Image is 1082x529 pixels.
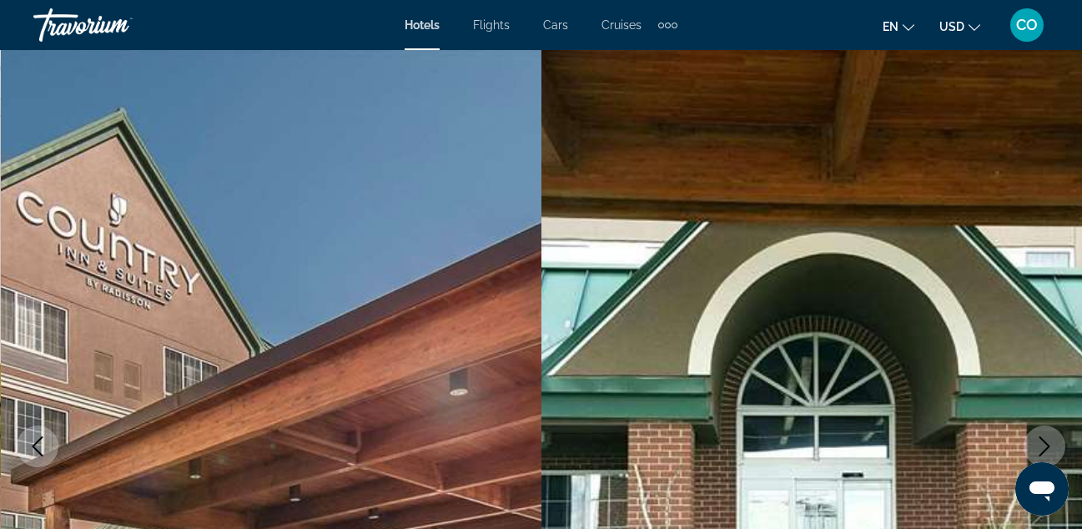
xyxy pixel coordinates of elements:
[33,3,200,47] a: Travorium
[543,18,568,32] a: Cars
[1015,462,1069,516] iframe: Botón para iniciar la ventana de mensajería
[17,426,58,467] button: Previous image
[883,20,898,33] span: en
[1016,17,1038,33] span: CO
[883,14,914,38] button: Change language
[405,18,440,32] a: Hotels
[1024,426,1065,467] button: Next image
[473,18,510,32] a: Flights
[601,18,642,32] a: Cruises
[939,14,980,38] button: Change currency
[1005,8,1049,43] button: User Menu
[658,12,677,38] button: Extra navigation items
[939,20,964,33] span: USD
